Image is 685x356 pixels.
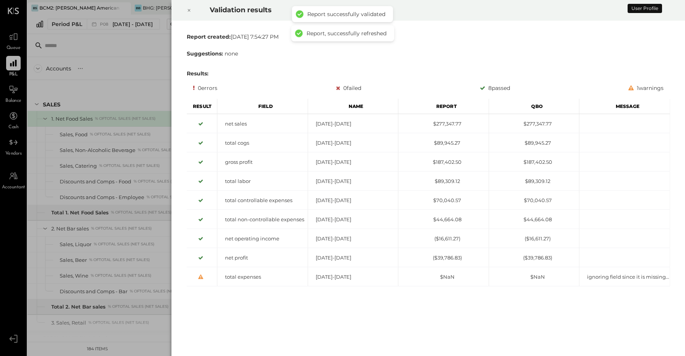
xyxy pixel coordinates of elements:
div: [DATE]-[DATE] [308,273,398,281]
div: total expenses [217,273,308,281]
div: net sales [217,120,308,127]
div: $277,347.77 [489,120,579,127]
span: none [225,50,238,57]
div: [DATE]-[DATE] [308,120,398,127]
div: total cogs [217,139,308,147]
div: 0 errors [193,83,217,93]
div: ($39,786.83) [489,254,579,261]
div: Field [217,99,308,114]
div: [DATE]-[DATE] [308,178,398,185]
div: Message [579,99,670,114]
div: $89,945.27 [489,139,579,147]
div: [DATE]-[DATE] [308,197,398,204]
div: [DATE]-[DATE] [308,235,398,242]
b: Results: [187,70,209,77]
div: Qbo [489,99,579,114]
div: $44,664.08 [398,216,489,223]
div: [DATE]-[DATE] [308,139,398,147]
div: net profit [217,254,308,261]
div: 0 failed [336,83,361,93]
div: $89,945.27 [398,139,489,147]
div: $44,664.08 [489,216,579,223]
div: total controllable expenses [217,197,308,204]
div: [DATE]-[DATE] [308,158,398,166]
div: gross profit [217,158,308,166]
div: ignoring field since it is missing or hidden from report [579,273,670,281]
div: $70,040.57 [398,197,489,204]
div: ($16,611.27) [489,235,579,242]
div: Result [187,99,217,114]
div: $89,309.12 [398,178,489,185]
div: $187,402.50 [398,158,489,166]
div: $70,040.57 [489,197,579,204]
div: [DATE] 7:54:27 PM [187,33,670,41]
div: User Profile [628,4,662,13]
h2: Validation results [210,0,590,20]
div: Report [398,99,489,114]
div: $NaN [489,273,579,281]
div: $277,347.77 [398,120,489,127]
div: $187,402.50 [489,158,579,166]
b: Report created: [187,33,231,40]
div: [DATE]-[DATE] [308,254,398,261]
div: $89,309.12 [489,178,579,185]
div: ($39,786.83) [398,254,489,261]
div: total labor [217,178,308,185]
div: [DATE]-[DATE] [308,216,398,223]
div: Report, successfully refreshed [307,30,387,37]
div: net operating income [217,235,308,242]
div: total non-controllable expenses [217,216,308,223]
div: ($16,611.27) [398,235,489,242]
div: $NaN [398,273,489,281]
b: Suggestions: [187,50,223,57]
div: 1 warnings [628,83,664,93]
div: Report successfully validated [307,11,385,18]
div: Name [308,99,398,114]
div: 8 passed [479,83,510,93]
